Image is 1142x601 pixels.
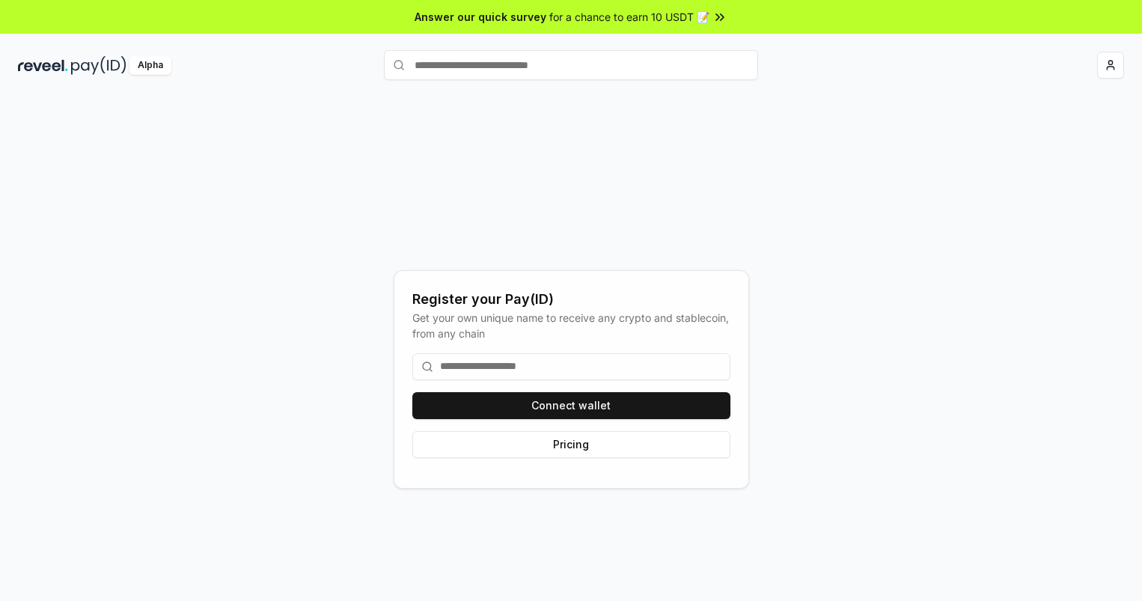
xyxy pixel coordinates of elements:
div: Register your Pay(ID) [412,289,730,310]
button: Connect wallet [412,392,730,419]
span: for a chance to earn 10 USDT 📝 [549,9,709,25]
button: Pricing [412,431,730,458]
div: Alpha [129,56,171,75]
div: Get your own unique name to receive any crypto and stablecoin, from any chain [412,310,730,341]
img: pay_id [71,56,126,75]
img: reveel_dark [18,56,68,75]
span: Answer our quick survey [415,9,546,25]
